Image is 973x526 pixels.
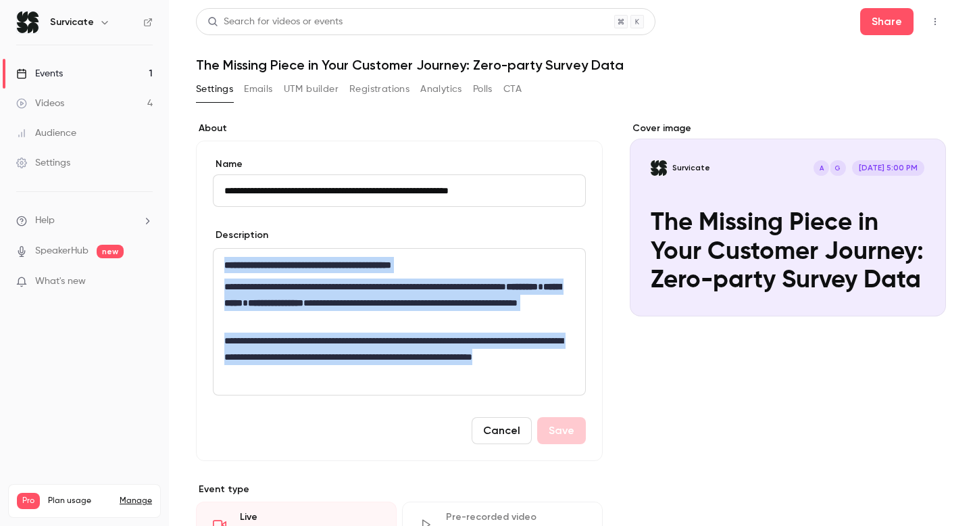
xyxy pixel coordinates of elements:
section: Cover image [630,122,946,316]
div: Settings [16,156,70,170]
button: Analytics [420,78,462,100]
label: About [196,122,603,135]
span: What's new [35,274,86,289]
li: help-dropdown-opener [16,214,153,228]
img: Survicate [17,11,39,33]
div: Live [240,510,380,524]
button: UTM builder [284,78,339,100]
label: Cover image [630,122,946,135]
label: Description [213,229,268,242]
span: new [97,245,124,258]
span: Pro [17,493,40,509]
label: Name [213,158,586,171]
h1: The Missing Piece in Your Customer Journey: Zero-party Survey Data [196,57,946,73]
a: SpeakerHub [35,244,89,258]
p: Event type [196,483,603,496]
button: Settings [196,78,233,100]
button: Emails [244,78,272,100]
button: Polls [473,78,493,100]
div: Search for videos or events [207,15,343,29]
section: description [213,248,586,396]
button: Registrations [349,78,409,100]
div: Videos [16,97,64,110]
h6: Survicate [50,16,94,29]
div: Events [16,67,63,80]
span: Plan usage [48,496,111,506]
button: Cancel [472,417,532,444]
div: Pre-recorded video [446,510,586,524]
div: Audience [16,126,76,140]
button: CTA [503,78,522,100]
a: Manage [120,496,152,506]
div: editor [214,249,585,395]
button: Share [860,8,914,35]
span: Help [35,214,55,228]
iframe: Noticeable Trigger [136,276,153,288]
